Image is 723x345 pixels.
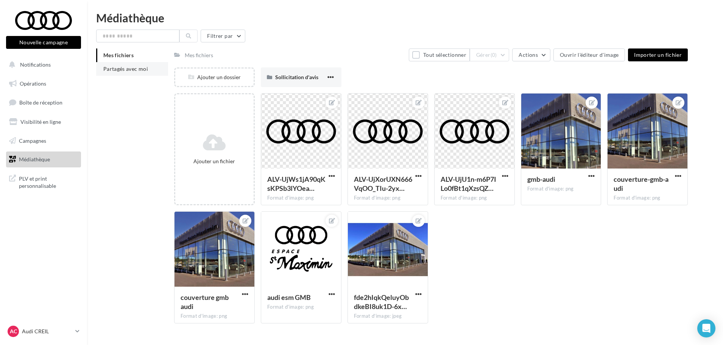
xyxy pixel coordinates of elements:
[20,119,61,125] span: Visibilité en ligne
[354,195,422,201] div: Format d'image: png
[267,304,335,311] div: Format d'image: png
[267,293,311,301] span: audi esm GMB
[441,195,508,201] div: Format d'image: png
[354,313,422,320] div: Format d'image: jpeg
[5,114,83,130] a: Visibilité en ligne
[96,12,714,23] div: Médiathèque
[5,57,79,73] button: Notifications
[409,48,469,61] button: Tout sélectionner
[553,48,625,61] button: Ouvrir l'éditeur d'image
[614,195,681,201] div: Format d'image: png
[697,319,715,337] div: Open Intercom Messenger
[470,48,510,61] button: Gérer(0)
[185,52,213,59] div: Mes fichiers
[354,175,412,192] span: ALV-UjXorUXN666VqOO_TIu-2yxFYoGb1f17XVEHY2vPvqFLOJhSyYI-Rw
[5,94,83,111] a: Boîte de réception
[19,156,50,162] span: Médiathèque
[5,76,83,92] a: Opérations
[20,80,46,87] span: Opérations
[628,48,688,61] button: Importer un fichier
[181,293,229,311] span: couverture gmb audi
[519,52,538,58] span: Actions
[441,175,496,192] span: ALV-UjU1n-m6P7ILo0fBt1qXzsQZh67s311hSGo3GfXFJTBQkA5CeEpmpQ
[22,328,72,335] p: Audi CREIL
[6,324,81,339] a: AC Audi CREIL
[178,158,251,165] div: Ajouter un fichier
[527,175,555,183] span: gmb-audi
[20,61,51,68] span: Notifications
[634,52,682,58] span: Importer un fichier
[5,170,83,193] a: PLV et print personnalisable
[527,186,595,192] div: Format d'image: png
[267,175,326,192] span: ALV-UjWs1jA90qKsKPSb3lYOea06OvDSxSQIeqyUG4BwlFMKidOEVPtH2A
[201,30,245,42] button: Filtrer par
[512,48,550,61] button: Actions
[19,99,62,106] span: Boîte de réception
[103,66,148,72] span: Partagés avec moi
[19,173,78,190] span: PLV et print personnalisable
[19,137,46,144] span: Campagnes
[103,52,134,58] span: Mes fichiers
[275,74,318,80] span: Sollicitation d'avis
[175,73,254,81] div: Ajouter un dossier
[491,52,497,58] span: (0)
[267,195,335,201] div: Format d'image: png
[5,133,83,149] a: Campagnes
[614,175,668,192] span: couverture-gmb-audi
[5,151,83,167] a: Médiathèque
[181,313,248,320] div: Format d'image: png
[6,36,81,49] button: Nouvelle campagne
[10,328,17,335] span: AC
[354,293,409,311] span: fde2hIqkQeluyObdkeBI8uk1D-6xeb7iujEJjVS9GwQRMJ4U28tBsjQ6Vm75zaNcYUiA7ljwlu5JGEsOKg=s0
